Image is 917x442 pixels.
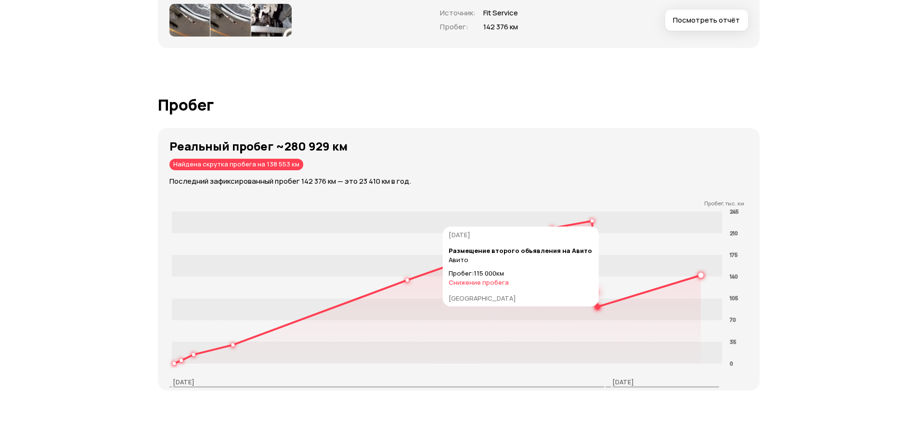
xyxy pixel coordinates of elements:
[169,159,303,170] div: Найдена скрутка пробега на 138 553 км
[440,22,468,32] span: Пробег :
[483,22,518,32] span: 142 376 км
[169,200,744,207] p: Пробег, тыс. км
[251,4,292,37] img: 1.cFP-1baMKpZK9tR4T6wseKmR3Ph4Qu7bcUPo3isXuI18E-iNKkK7iXgS7op9QLuBcUDsiEg.JNUEksGR1Cd4dE_Pqsx9NkG...
[730,229,738,237] tspan: 210
[730,360,733,367] tspan: 0
[730,208,738,215] tspan: 245
[169,138,348,154] strong: Реальный пробег ~280 929 км
[612,378,634,386] p: [DATE]
[665,10,748,31] button: Посмотреть отчёт
[483,8,518,18] span: Fit Service
[730,273,738,280] tspan: 140
[169,4,210,37] img: 1.iajb27aM021v-C2DatDKjo2fJQNeGxYnD04TIFgeFnpZGxYiDE4TIQ5LRnQIShImVRtCc20.Nm8QQWyuw-KpYm276mJ9gaD...
[730,294,738,302] tspan: 105
[440,8,476,18] span: Источник :
[730,316,736,323] tspan: 70
[730,338,736,345] tspan: 35
[173,378,194,386] p: [DATE]
[673,15,740,25] span: Посмотреть отчёт
[210,4,251,37] img: 1.iajb27aM021v-C2DatDKjo2fJQNeGxYnD04TIFgeFnpZGxYiDE4TIQ5LRnQIShImVRtCc20.Nm8QQWyuw-KpYm276mJ9gaD...
[169,176,760,187] p: Последний зафиксированный пробег 142 376 км — это 23 410 км в год.
[730,251,737,258] tspan: 175
[158,96,760,114] h1: Пробег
